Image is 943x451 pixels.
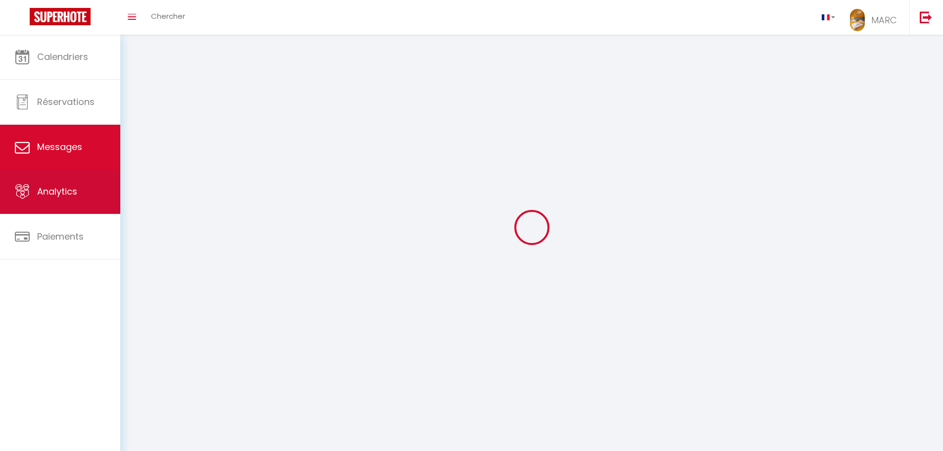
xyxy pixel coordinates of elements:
[920,11,932,23] img: logout
[30,8,91,25] img: Super Booking
[37,141,82,153] span: Messages
[37,50,88,63] span: Calendriers
[37,230,84,243] span: Paiements
[850,9,865,31] img: ...
[151,11,185,21] span: Chercher
[37,185,77,198] span: Analytics
[37,96,95,108] span: Réservations
[871,14,897,26] span: MARC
